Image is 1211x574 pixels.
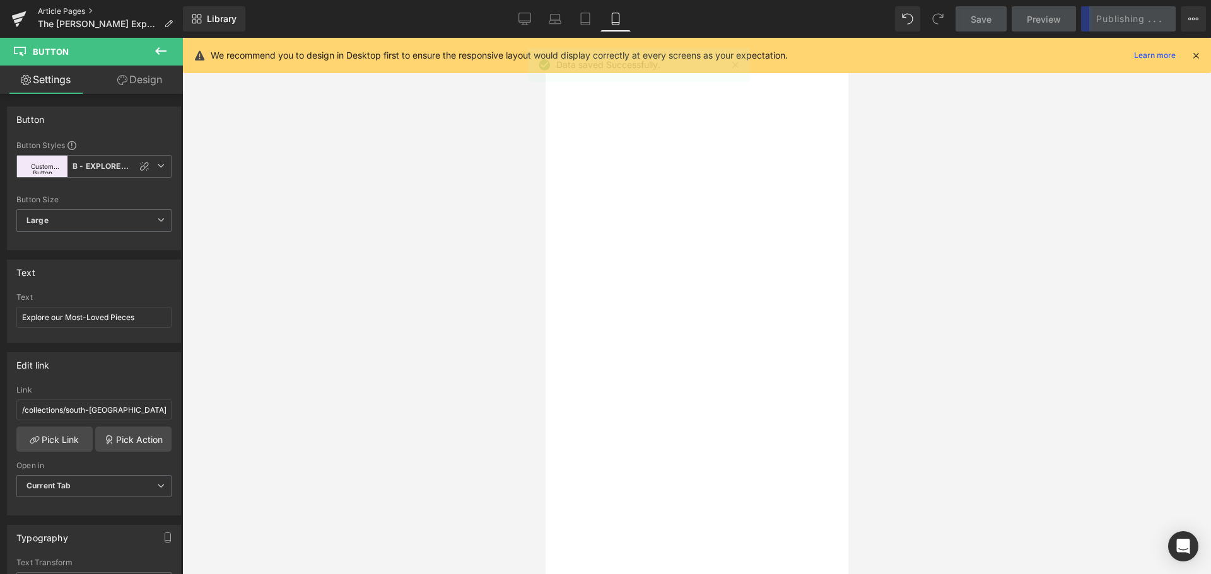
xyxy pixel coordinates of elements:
button: Custom Button [21,159,63,174]
button: Undo [895,6,920,32]
span: Library [207,13,237,25]
div: Link [16,386,172,394]
div: Text [16,260,35,278]
div: Button [16,107,44,125]
span: The [PERSON_NAME] Experience [38,19,159,29]
div: Text [16,293,172,302]
a: Design [94,66,185,94]
div: Text Transform [16,558,172,567]
b: Current Tab [26,481,71,490]
a: Laptop [540,6,570,32]
div: Button Size [16,195,172,204]
div: Open Intercom Messenger [1168,531,1198,561]
a: Desktop [510,6,540,32]
input: https://your-shop.myshopify.com [16,399,172,420]
span: Data saved Successfully. [556,58,660,72]
div: Typography [16,525,68,543]
a: Article Pages [38,6,183,16]
a: Pick Link [16,427,93,452]
b: Large [26,215,49,226]
button: More [1181,6,1206,32]
h2: Belonging to something greater [25,82,278,100]
button: Redo [925,6,951,32]
img: Patrick Mavros South Africa [101,9,202,40]
button: Open navigation [11,18,24,28]
div: Button Styles [16,140,172,150]
a: Pick Action [95,427,172,452]
a: Preview [1012,6,1076,32]
a: Tablet [570,6,600,32]
p: We recommend you to design in Desktop first to ensure the responsive layout would display correct... [211,49,788,62]
b: B - EXPLORE MORE 1 [73,161,138,172]
span: Preview [1027,13,1061,26]
div: Open in [16,461,172,470]
a: Mobile [600,6,631,32]
span: Save [971,13,992,26]
span: Button [33,47,69,57]
a: Open Shopping Bag [281,18,291,31]
a: New Library [183,6,245,32]
input: Search... [30,59,291,75]
a: Learn more [1129,48,1181,63]
div: Edit link [16,353,50,370]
